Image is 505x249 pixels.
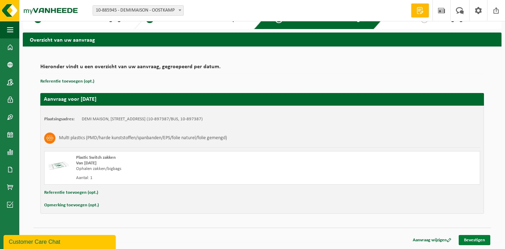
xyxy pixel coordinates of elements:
[408,235,457,245] a: Aanvraag wijzigen
[76,161,96,165] strong: Van [DATE]
[93,6,183,15] span: 10-885945 - DEMIMAISON - OOSTKAMP
[44,117,75,121] strong: Plaatsingsadres:
[23,33,501,46] h2: Overzicht van uw aanvraag
[4,234,117,249] iframe: chat widget
[48,155,69,176] img: LP-SK-00500-LPE-16.png
[44,97,96,102] strong: Aanvraag voor [DATE]
[76,175,290,181] div: Aantal: 1
[93,5,184,16] span: 10-885945 - DEMIMAISON - OOSTKAMP
[76,166,290,172] div: Ophalen zakken/bigbags
[40,77,94,86] button: Referentie toevoegen (opt.)
[76,155,116,160] span: Plastic Switch zakken
[44,188,98,197] button: Referentie toevoegen (opt.)
[44,201,99,210] button: Opmerking toevoegen (opt.)
[459,235,490,245] a: Bevestigen
[40,64,484,73] h2: Hieronder vindt u een overzicht van uw aanvraag, gegroepeerd per datum.
[82,116,203,122] td: DEMI MAISON, [STREET_ADDRESS] (10-897387/BUS, 10-897387)
[59,133,227,144] h3: Multi plastics (PMD/harde kunststoffen/spanbanden/EPS/folie naturel/folie gemengd)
